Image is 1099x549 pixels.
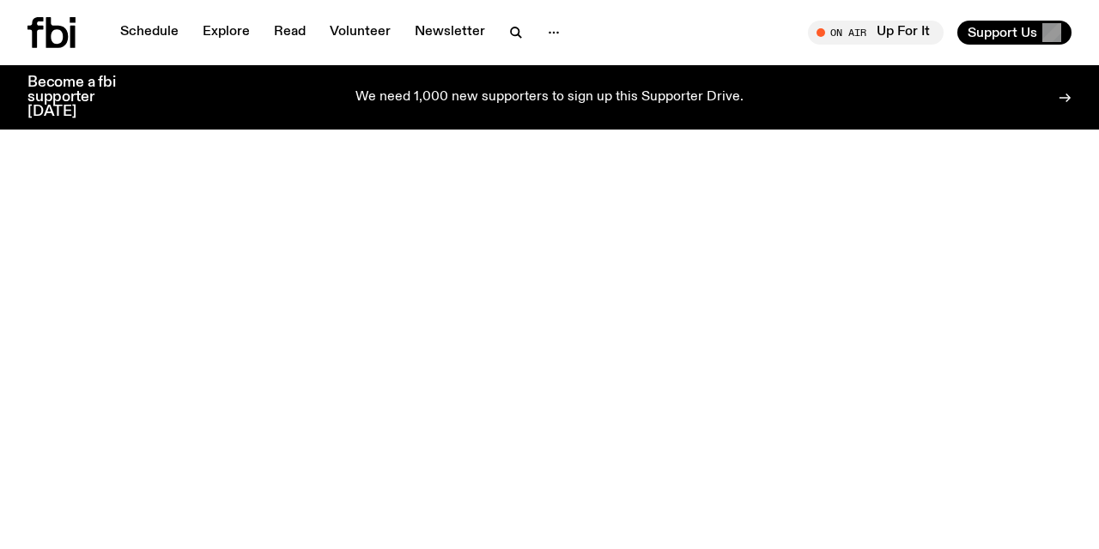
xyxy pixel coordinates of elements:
a: Schedule [110,21,189,45]
a: Explore [192,21,260,45]
a: Newsletter [404,21,495,45]
h3: Become a fbi supporter [DATE] [27,75,137,119]
button: Support Us [957,21,1072,45]
a: Read [264,21,316,45]
a: Volunteer [319,21,401,45]
p: We need 1,000 new supporters to sign up this Supporter Drive. [355,90,744,106]
button: On AirUp For It [808,21,944,45]
span: Support Us [968,25,1037,40]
